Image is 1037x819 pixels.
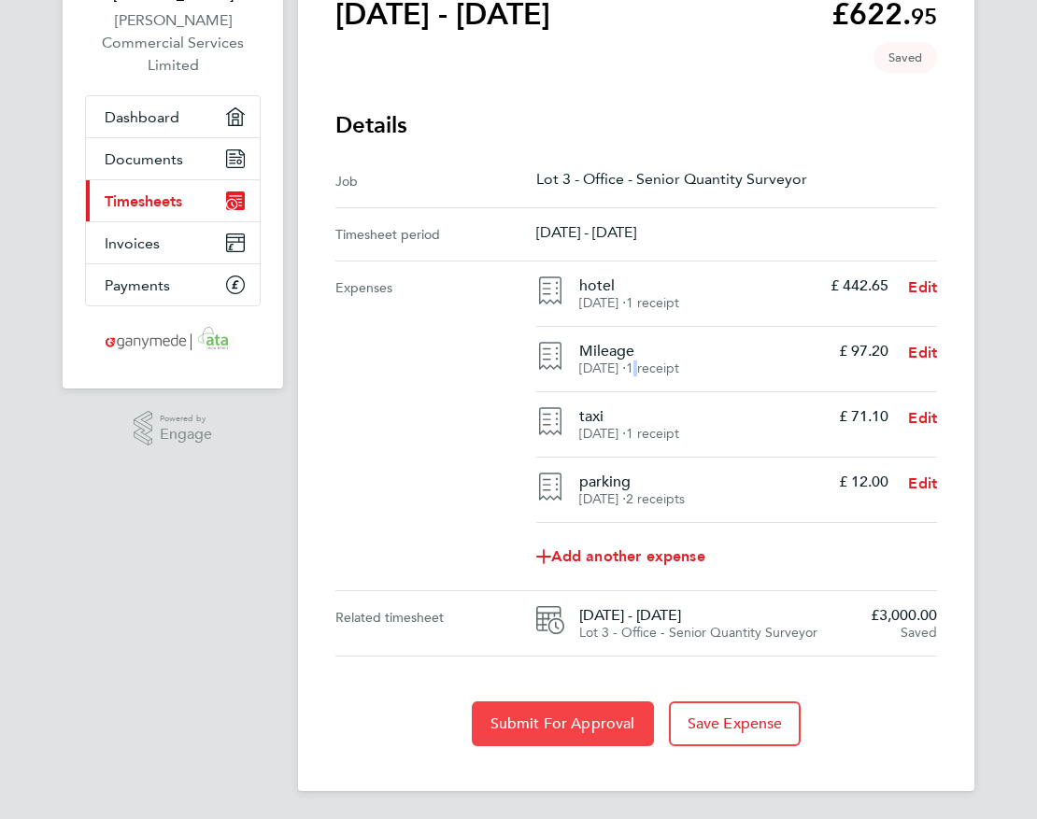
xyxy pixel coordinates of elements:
[86,180,260,221] a: Timesheets
[871,606,937,625] span: £3,000.00
[335,223,536,246] div: Timesheet period
[579,606,856,625] span: [DATE] - [DATE]
[134,411,213,446] a: Powered byEngage
[105,234,160,252] span: Invoices
[911,3,937,30] span: 95
[908,474,937,492] span: Edit
[85,9,261,77] a: [PERSON_NAME] Commercial Services Limited
[908,278,937,296] span: Edit
[901,625,937,641] span: Saved
[579,276,817,295] h4: hotel
[86,222,260,263] a: Invoices
[335,110,937,140] h3: Details
[160,411,212,427] span: Powered by
[536,170,937,188] p: Lot 3 - Office - Senior Quantity Surveyor
[579,491,626,507] span: [DATE] ⋅
[579,625,817,641] span: Lot 3 - Office - Senior Quantity Surveyor
[105,276,170,294] span: Payments
[669,701,802,746] button: Save Expense
[688,714,783,733] span: Save Expense
[85,325,261,355] a: Go to home page
[86,96,260,137] a: Dashboard
[839,407,888,426] p: £ 71.10
[579,426,626,442] span: [DATE] ⋅
[831,276,888,295] p: £ 442.65
[626,426,679,442] span: 1 receipt
[908,342,937,364] a: Edit
[160,427,212,443] span: Engage
[335,170,536,192] div: Job
[536,538,937,575] a: Add another expense
[335,606,536,641] div: Related timesheet
[874,42,937,73] span: This timesheet is Saved.
[579,473,825,491] h4: parking
[100,325,247,355] img: ganymedesolutions-logo-retina.png
[579,407,825,426] h4: taxi
[579,342,825,360] h4: Mileage
[626,360,679,376] span: 1 receipt
[536,223,937,241] p: [DATE] - [DATE]
[536,549,705,564] span: Add another expense
[908,407,937,430] a: Edit
[536,606,937,641] a: [DATE] - [DATE]Lot 3 - Office - Senior Quantity Surveyor£3,000.00Saved
[908,473,937,495] a: Edit
[908,344,937,361] span: Edit
[626,295,679,311] span: 1 receipt
[908,409,937,427] span: Edit
[335,261,536,590] div: Expenses
[626,491,685,507] span: 2 receipts
[472,701,654,746] button: Submit For Approval
[86,264,260,305] a: Payments
[839,473,888,491] p: £ 12.00
[105,108,179,126] span: Dashboard
[579,295,626,311] span: [DATE] ⋅
[86,138,260,179] a: Documents
[908,276,937,299] a: Edit
[105,192,182,210] span: Timesheets
[579,360,626,376] span: [DATE] ⋅
[105,150,183,168] span: Documents
[490,714,635,733] span: Submit For Approval
[839,342,888,360] p: £ 97.20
